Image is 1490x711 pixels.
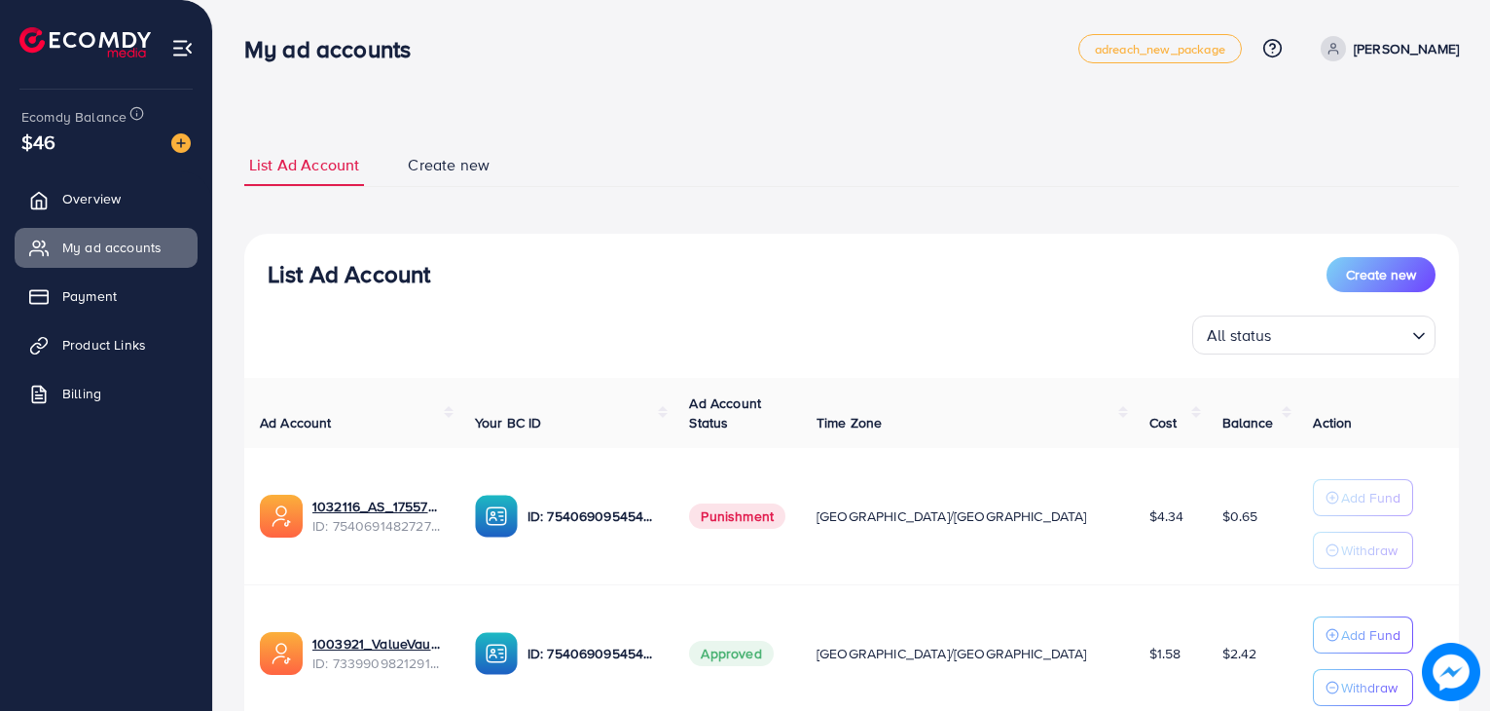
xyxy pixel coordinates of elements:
[1203,321,1276,350] span: All status
[527,505,659,528] p: ID: 7540690954542530567
[312,516,444,536] span: ID: 7540691482727464967
[475,413,542,432] span: Your BC ID
[1341,486,1400,509] p: Add Fund
[817,644,1087,663] span: [GEOGRAPHIC_DATA]/[GEOGRAPHIC_DATA]
[689,641,773,666] span: Approved
[312,634,444,654] a: 1003921_ValueVault_1708955941628
[1078,34,1242,63] a: adreach_new_package
[1095,43,1225,56] span: adreach_new_package
[62,238,162,257] span: My ad accounts
[260,413,332,432] span: Ad Account
[15,374,198,413] a: Billing
[312,497,444,537] div: <span class='underline'>1032116_AS_1755704222613</span></br>7540691482727464967
[1341,676,1398,699] p: Withdraw
[1278,318,1404,350] input: Search for option
[1313,532,1413,569] button: Withdraw
[1313,479,1413,516] button: Add Fund
[244,35,426,63] h3: My ad accounts
[1313,617,1413,654] button: Add Fund
[475,495,518,538] img: ic-ba-acc.ded83a64.svg
[1149,413,1178,432] span: Cost
[312,634,444,674] div: <span class='underline'>1003921_ValueVault_1708955941628</span></br>7339909821291855874
[1313,669,1413,706] button: Withdraw
[1222,413,1274,432] span: Balance
[1313,413,1352,432] span: Action
[260,495,303,538] img: ic-ads-acc.e4c84228.svg
[817,413,882,432] span: Time Zone
[171,37,194,59] img: menu
[475,632,518,675] img: ic-ba-acc.ded83a64.svg
[15,228,198,267] a: My ad accounts
[62,335,146,355] span: Product Links
[15,277,198,316] a: Payment
[21,128,55,156] span: $46
[19,27,151,57] img: logo
[1341,539,1398,562] p: Withdraw
[1313,36,1459,61] a: [PERSON_NAME]
[1149,644,1181,663] span: $1.58
[527,642,659,665] p: ID: 7540690954542530567
[1346,265,1416,284] span: Create new
[689,393,761,432] span: Ad Account Status
[62,189,121,208] span: Overview
[312,497,444,516] a: 1032116_AS_1755704222613
[817,506,1087,526] span: [GEOGRAPHIC_DATA]/[GEOGRAPHIC_DATA]
[689,504,785,529] span: Punishment
[21,107,127,127] span: Ecomdy Balance
[1192,316,1435,355] div: Search for option
[268,260,430,288] h3: List Ad Account
[15,179,198,218] a: Overview
[249,154,359,176] span: List Ad Account
[1149,506,1184,526] span: $4.34
[1222,506,1258,526] span: $0.65
[15,325,198,364] a: Product Links
[1341,623,1400,647] p: Add Fund
[62,384,101,403] span: Billing
[1422,643,1480,701] img: image
[312,654,444,673] span: ID: 7339909821291855874
[260,632,303,675] img: ic-ads-acc.e4c84228.svg
[1354,37,1459,60] p: [PERSON_NAME]
[1222,644,1257,663] span: $2.42
[408,154,490,176] span: Create new
[171,133,191,153] img: image
[62,286,117,306] span: Payment
[1326,257,1435,292] button: Create new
